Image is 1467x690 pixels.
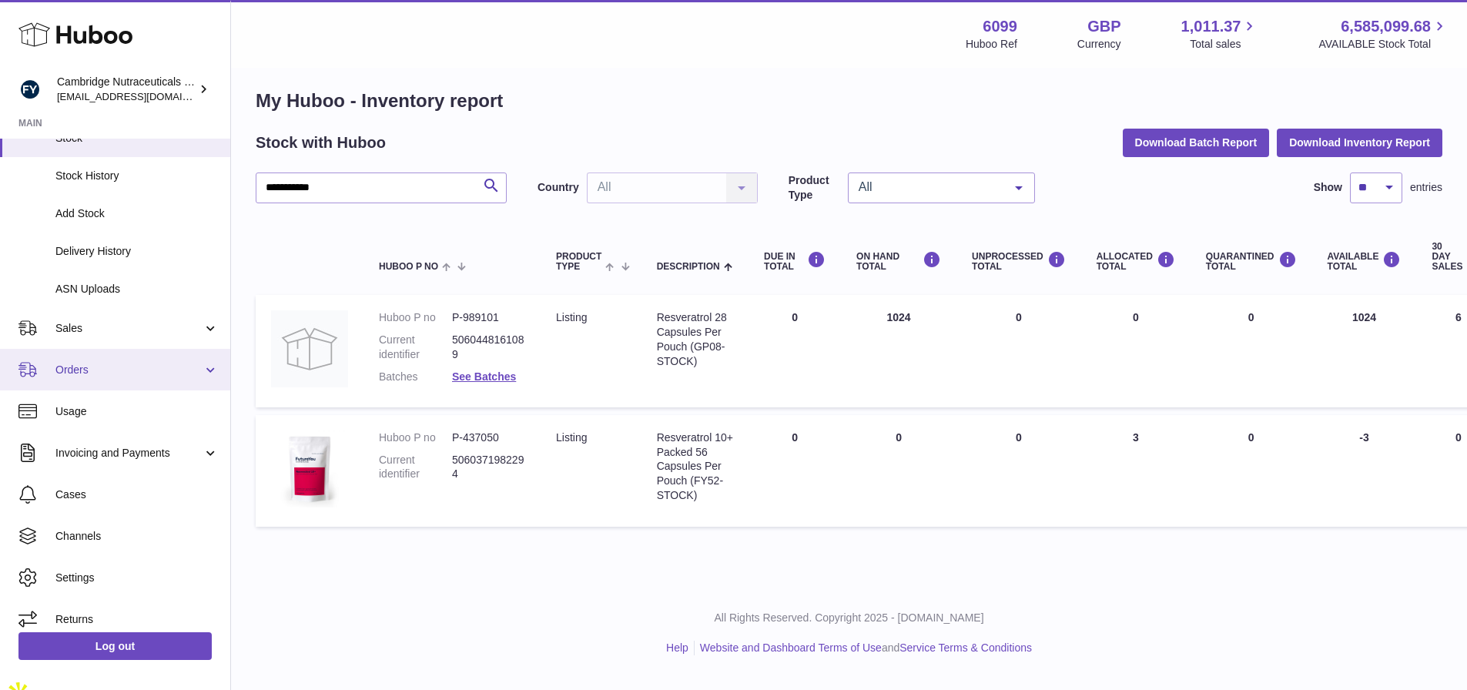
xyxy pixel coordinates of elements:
li: and [695,641,1032,655]
dd: P-989101 [452,310,525,325]
strong: 6099 [983,16,1017,37]
span: Invoicing and Payments [55,446,203,461]
h1: My Huboo - Inventory report [256,89,1442,113]
span: Orders [55,363,203,377]
img: product image [271,310,348,387]
a: Service Terms & Conditions [899,641,1032,654]
dt: Huboo P no [379,430,452,445]
span: All [855,179,1003,195]
td: -3 [1312,415,1417,527]
img: product image [271,430,348,507]
span: Channels [55,529,219,544]
a: 1,011.37 Total sales [1181,16,1259,52]
span: Returns [55,612,219,627]
div: DUE IN TOTAL [764,251,826,272]
td: 0 [749,295,841,407]
span: Huboo P no [379,262,438,272]
span: Sales [55,321,203,336]
td: 0 [956,415,1081,527]
div: Resveratrol 10+ Packed 56 Capsules Per Pouch (FY52-STOCK) [657,430,733,503]
span: Add Stock [55,206,219,221]
span: [EMAIL_ADDRESS][DOMAIN_NAME] [57,90,226,102]
dt: Batches [379,370,452,384]
td: 0 [749,415,841,527]
span: 0 [1248,431,1254,444]
span: ASN Uploads [55,282,219,296]
div: Cambridge Nutraceuticals Ltd [57,75,196,104]
button: Download Batch Report [1123,129,1270,156]
img: huboo@camnutra.com [18,78,42,101]
dd: 5060371982294 [452,453,525,482]
span: entries [1410,180,1442,195]
div: Resveratrol 28 Capsules Per Pouch (GP08-STOCK) [657,310,733,369]
label: Country [538,180,579,195]
span: Stock [55,131,219,146]
dt: Current identifier [379,333,452,362]
span: Settings [55,571,219,585]
span: 1,011.37 [1181,16,1241,37]
button: Download Inventory Report [1277,129,1442,156]
span: 0 [1248,311,1254,323]
dd: 5060448161089 [452,333,525,362]
td: 1024 [841,295,956,407]
strong: GBP [1087,16,1120,37]
div: QUARANTINED Total [1206,251,1297,272]
label: Product Type [789,173,840,203]
span: Cases [55,487,219,502]
div: Huboo Ref [966,37,1017,52]
span: listing [556,311,587,323]
span: listing [556,431,587,444]
td: 3 [1081,415,1191,527]
span: Usage [55,404,219,419]
dt: Current identifier [379,453,452,482]
h2: Stock with Huboo [256,132,386,153]
a: Help [666,641,688,654]
a: Website and Dashboard Terms of Use [700,641,882,654]
dt: Huboo P no [379,310,452,325]
span: Stock History [55,169,219,183]
span: Product Type [556,252,601,272]
td: 0 [1081,295,1191,407]
span: Description [657,262,720,272]
div: UNPROCESSED Total [972,251,1066,272]
div: AVAILABLE Total [1328,251,1402,272]
td: 1024 [1312,295,1417,407]
a: Log out [18,632,212,660]
td: 0 [956,295,1081,407]
p: All Rights Reserved. Copyright 2025 - [DOMAIN_NAME] [243,611,1455,625]
span: Total sales [1190,37,1258,52]
span: 6,585,099.68 [1341,16,1431,37]
dd: P-437050 [452,430,525,445]
span: Delivery History [55,244,219,259]
label: Show [1314,180,1342,195]
span: AVAILABLE Stock Total [1318,37,1449,52]
a: 6,585,099.68 AVAILABLE Stock Total [1318,16,1449,52]
div: Currency [1077,37,1121,52]
div: ALLOCATED Total [1097,251,1175,272]
div: ON HAND Total [856,251,941,272]
td: 0 [841,415,956,527]
a: See Batches [452,370,516,383]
